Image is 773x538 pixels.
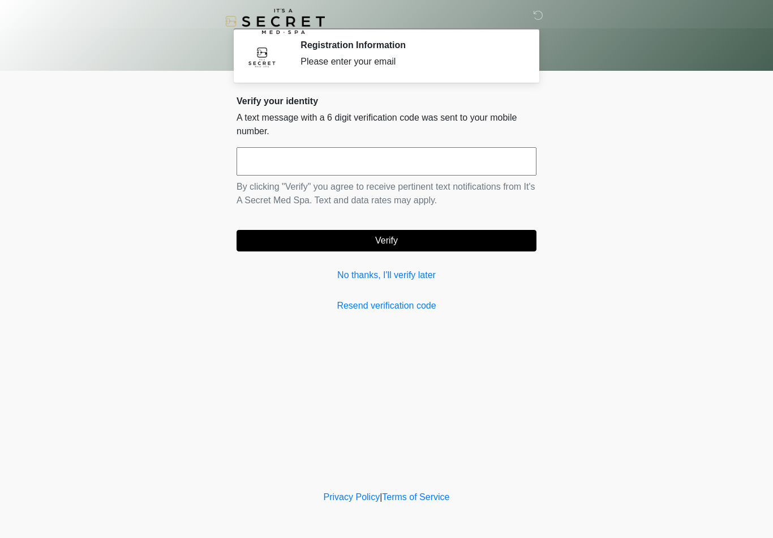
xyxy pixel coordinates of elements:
[225,8,325,34] img: It's A Secret Med Spa Logo
[237,299,536,313] a: Resend verification code
[380,492,382,502] a: |
[324,492,380,502] a: Privacy Policy
[237,96,536,106] h2: Verify your identity
[300,55,519,69] div: Please enter your email
[382,492,449,502] a: Terms of Service
[237,111,536,138] p: A text message with a 6 digit verification code was sent to your mobile number.
[237,230,536,251] button: Verify
[245,40,279,74] img: Agent Avatar
[237,268,536,282] a: No thanks, I'll verify later
[300,40,519,50] h2: Registration Information
[237,180,536,207] p: By clicking "Verify" you agree to receive pertinent text notifications from It's A Secret Med Spa...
